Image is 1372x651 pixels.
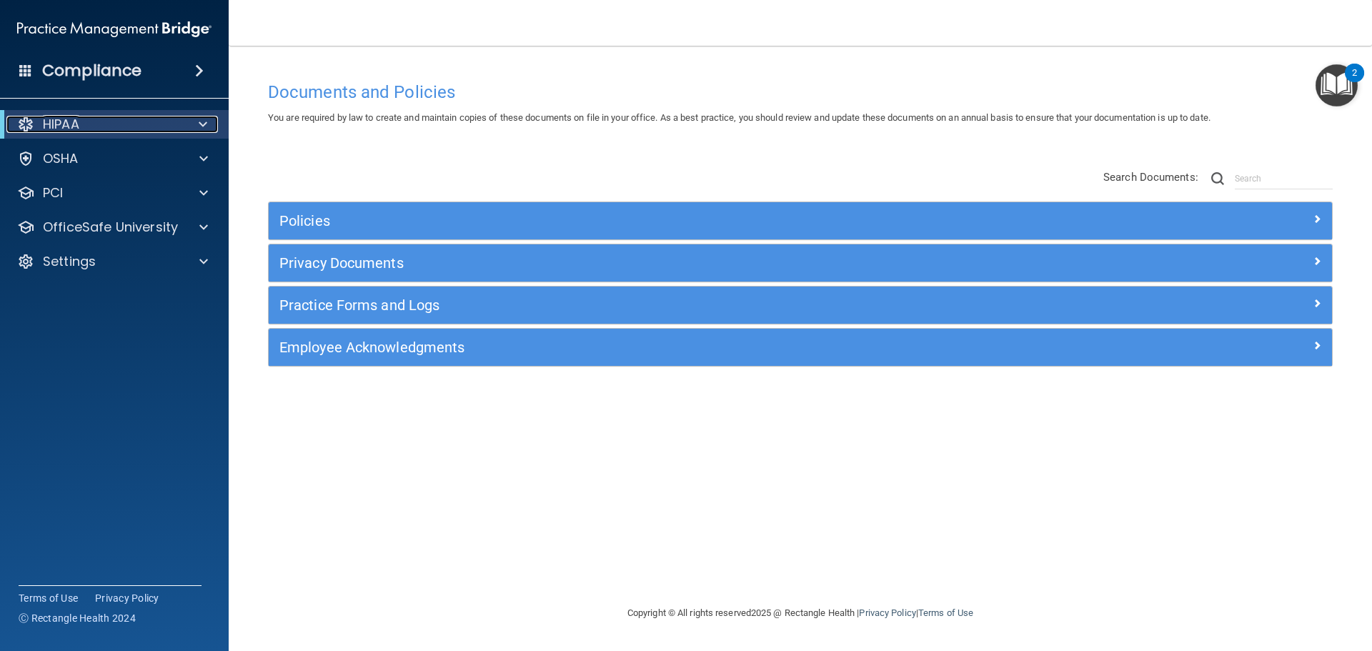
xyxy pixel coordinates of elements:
[279,252,1321,274] a: Privacy Documents
[279,255,1055,271] h5: Privacy Documents
[17,219,208,236] a: OfficeSafe University
[43,253,96,270] p: Settings
[279,339,1055,355] h5: Employee Acknowledgments
[43,184,63,202] p: PCI
[1235,168,1333,189] input: Search
[17,253,208,270] a: Settings
[268,83,1333,101] h4: Documents and Policies
[19,591,78,605] a: Terms of Use
[1316,64,1358,106] button: Open Resource Center, 2 new notifications
[17,184,208,202] a: PCI
[43,219,178,236] p: OfficeSafe University
[279,336,1321,359] a: Employee Acknowledgments
[17,116,207,133] a: HIPAA
[95,591,159,605] a: Privacy Policy
[1103,171,1198,184] span: Search Documents:
[42,61,141,81] h4: Compliance
[279,294,1321,317] a: Practice Forms and Logs
[859,607,915,618] a: Privacy Policy
[540,590,1061,636] div: Copyright © All rights reserved 2025 @ Rectangle Health | |
[43,150,79,167] p: OSHA
[1352,73,1357,91] div: 2
[268,112,1211,123] span: You are required by law to create and maintain copies of these documents on file in your office. ...
[279,297,1055,313] h5: Practice Forms and Logs
[279,213,1055,229] h5: Policies
[279,209,1321,232] a: Policies
[918,607,973,618] a: Terms of Use
[1211,172,1224,185] img: ic-search.3b580494.png
[43,116,79,133] p: HIPAA
[19,611,136,625] span: Ⓒ Rectangle Health 2024
[17,150,208,167] a: OSHA
[17,15,212,44] img: PMB logo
